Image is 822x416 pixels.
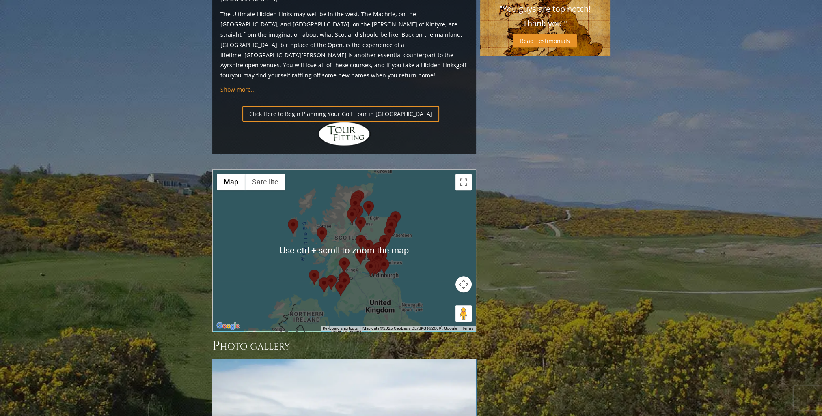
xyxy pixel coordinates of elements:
[220,86,256,93] a: Show more...
[220,61,466,79] a: golf tour
[212,338,476,354] h3: Photo Gallery
[242,106,439,122] a: Click Here to Begin Planning Your Golf Tour in [GEOGRAPHIC_DATA]
[362,326,457,330] span: Map data ©2025 GeoBasis-DE/BKG (©2009), Google
[215,321,242,331] a: Open this area in Google Maps (opens a new window)
[245,174,285,190] button: Show satellite imagery
[513,34,577,47] a: Read Testimonials
[488,2,602,31] p: "You guys are top notch! Thank you."
[455,174,472,190] button: Toggle fullscreen view
[215,321,242,331] img: Google
[323,326,358,331] button: Keyboard shortcuts
[220,9,468,80] p: The Ultimate Hidden Links may well be in the west. The Machrie, on the [GEOGRAPHIC_DATA], and [GE...
[455,276,472,292] button: Map camera controls
[462,326,473,330] a: Terms (opens in new tab)
[217,174,245,190] button: Show street map
[318,122,371,146] img: Hidden Links
[455,305,472,322] button: Drag Pegman onto the map to open Street View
